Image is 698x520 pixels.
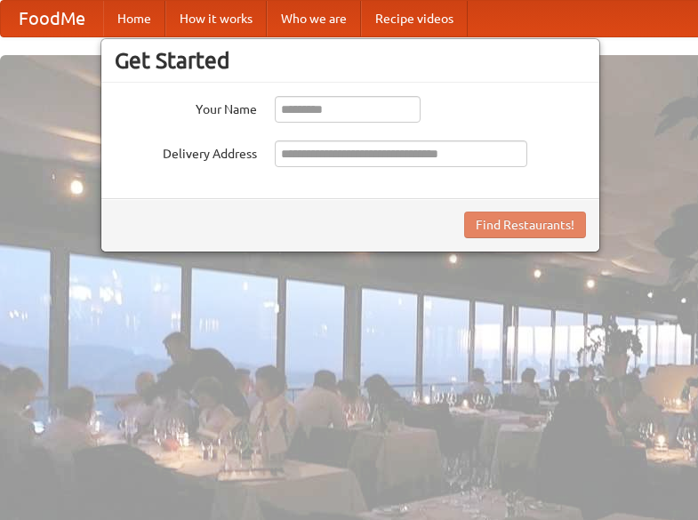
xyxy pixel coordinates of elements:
[115,47,586,74] h3: Get Started
[115,140,257,163] label: Delivery Address
[165,1,267,36] a: How it works
[267,1,361,36] a: Who we are
[464,212,586,238] button: Find Restaurants!
[103,1,165,36] a: Home
[1,1,103,36] a: FoodMe
[361,1,468,36] a: Recipe videos
[115,96,257,118] label: Your Name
